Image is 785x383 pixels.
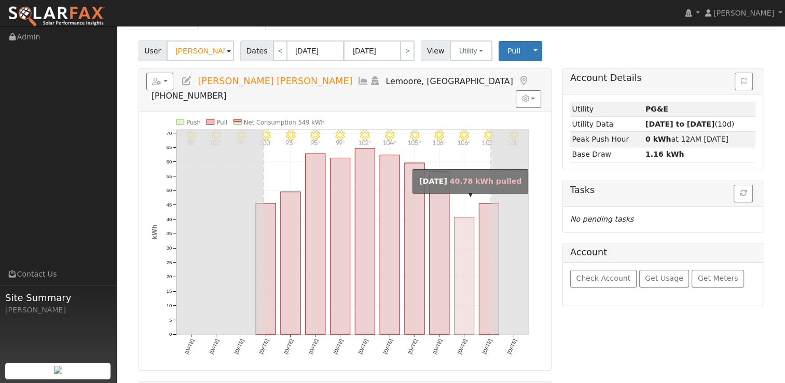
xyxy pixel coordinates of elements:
span: (10d) [645,120,734,128]
strong: [DATE] [419,177,447,185]
i: No pending tasks [570,215,633,223]
td: Utility [570,102,643,117]
text: 15 [166,288,172,294]
td: Utility Data [570,117,643,132]
p: 100° [257,140,274,146]
strong: 0 kWh [645,135,671,143]
button: Refresh [734,185,753,202]
text: 60 [166,159,172,165]
text: Net Consumption 549 kWh [244,118,325,126]
rect: onclick="" [429,171,449,334]
button: Utility [450,40,492,61]
rect: onclick="" [281,192,300,334]
text: [DATE] [431,338,443,354]
span: Get Meters [698,274,738,282]
i: 8/09 - Clear [409,130,419,140]
text: kWh [150,225,158,240]
p: 104° [381,140,398,146]
i: 8/05 - Clear [310,130,320,140]
text: [DATE] [506,338,518,354]
text: [DATE] [208,338,220,354]
p: 95° [307,140,324,146]
text: Push [186,118,201,126]
button: Get Usage [639,270,690,288]
span: Site Summary [5,291,111,305]
span: 40.78 kWh pulled [450,177,522,185]
img: SolarFax [8,6,105,28]
text: 25 [166,259,172,265]
td: Base Draw [570,147,643,162]
span: [PERSON_NAME] [PERSON_NAME] [198,76,352,86]
text: 55 [166,173,172,179]
strong: ID: 17176170, authorized: 08/14/25 [645,105,668,113]
text: [DATE] [456,338,468,354]
img: retrieve [54,366,62,374]
rect: onclick="" [330,158,350,334]
text: 65 [166,144,172,150]
a: Multi-Series Graph [357,76,369,86]
p: 106° [431,140,448,146]
text: [DATE] [183,338,195,354]
i: 8/04 - MostlyClear [285,130,295,140]
text: 0 [169,331,172,337]
text: 30 [166,245,172,251]
p: 102° [356,140,374,146]
h5: Account Details [570,73,755,84]
text: Pull [216,118,227,126]
td: at 12AM [DATE] [643,132,755,147]
rect: onclick="" [355,148,375,334]
span: User [139,40,167,61]
p: 99° [331,140,349,146]
text: 50 [166,187,172,193]
text: [DATE] [258,338,270,354]
h5: Account [570,247,607,257]
text: [DATE] [283,338,295,354]
text: [DATE] [481,338,493,354]
span: Get Usage [645,274,683,282]
rect: onclick="" [454,217,474,334]
button: Check Account [570,270,637,288]
p: 103° [480,140,498,146]
a: Edit User (35440) [181,76,192,86]
span: [PERSON_NAME] [713,9,774,17]
i: 8/11 - Clear [459,130,469,140]
strong: 1.16 kWh [645,150,684,158]
rect: onclick="" [256,203,276,334]
text: [DATE] [233,338,245,354]
i: 8/08 - MostlyClear [384,130,394,140]
a: < [273,40,287,61]
span: View [421,40,450,61]
a: > [400,40,415,61]
h5: Tasks [570,185,755,196]
i: 8/06 - MostlyClear [335,130,345,140]
text: 35 [166,230,172,236]
text: 10 [166,303,172,308]
span: Dates [240,40,273,61]
rect: onclick="" [380,155,400,334]
a: Login As (last Never) [369,76,380,86]
p: 106° [455,140,473,146]
i: 8/12 - Clear [484,130,494,140]
text: [DATE] [407,338,419,354]
i: 8/10 - Clear [434,130,444,140]
i: 8/07 - Clear [360,130,370,140]
text: 70 [166,130,172,135]
text: [DATE] [357,338,369,354]
span: [PHONE_NUMBER] [152,91,227,101]
text: [DATE] [382,338,394,354]
rect: onclick="" [479,203,499,334]
input: Select a User [167,40,234,61]
span: Check Account [576,274,630,282]
rect: onclick="" [404,163,424,334]
p: 93° [282,140,299,146]
div: [PERSON_NAME] [5,305,111,316]
text: 20 [166,273,172,279]
a: Map [518,76,530,86]
button: Pull [499,41,529,61]
text: 5 [169,317,172,322]
span: Pull [507,47,520,55]
strong: [DATE] to [DATE] [645,120,714,128]
text: [DATE] [332,338,344,354]
td: Peak Push Hour [570,132,643,147]
i: 8/03 - Clear [260,130,270,140]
